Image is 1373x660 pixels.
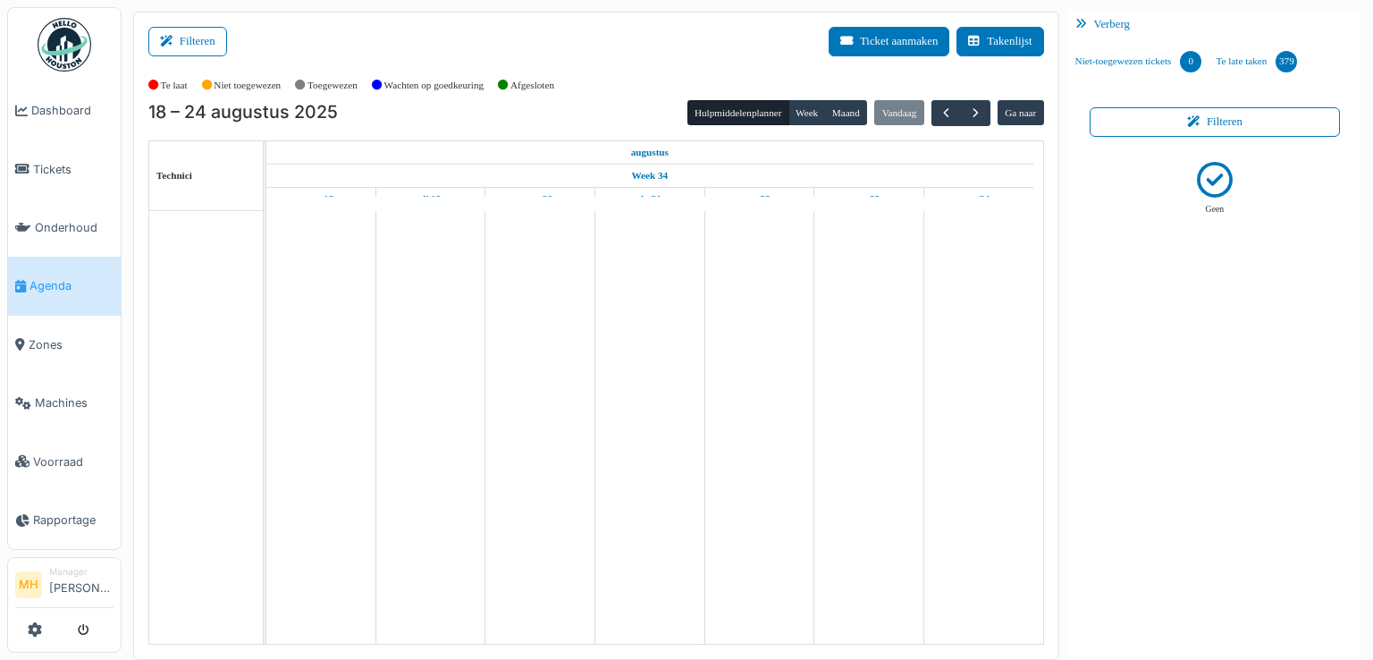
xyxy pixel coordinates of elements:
button: Hulpmiddelenplanner [687,100,789,125]
a: 21 augustus 2025 [634,188,666,210]
div: Manager [49,565,114,579]
label: Niet toegewezen [214,78,281,93]
a: Zones [8,316,121,374]
p: Geen [1206,203,1225,216]
a: Onderhoud [8,199,121,257]
a: 24 augustus 2025 [963,188,994,210]
button: Week [788,100,826,125]
span: Rapportage [33,512,114,529]
li: MH [15,571,42,598]
span: Dashboard [31,102,114,119]
a: Machines [8,374,121,432]
button: Vorige [931,100,961,126]
img: Badge_color-CXgf-gQk.svg [38,18,91,72]
a: Dashboard [8,81,121,140]
button: Takenlijst [956,27,1043,56]
button: Ga naar [998,100,1044,125]
a: Agenda [8,257,121,315]
a: 23 augustus 2025 [854,188,885,210]
button: Maand [824,100,867,125]
li: [PERSON_NAME] [49,565,114,604]
h2: 18 – 24 augustus 2025 [148,102,338,123]
span: Technici [156,170,192,181]
a: Voorraad [8,432,121,490]
a: Niet-toegewezen tickets [1068,38,1209,86]
span: Onderhoud [35,219,114,236]
a: MH Manager[PERSON_NAME] [15,565,114,608]
a: 18 augustus 2025 [303,188,338,210]
div: 0 [1180,51,1201,72]
a: 19 augustus 2025 [416,188,445,210]
label: Afgesloten [510,78,554,93]
a: Tickets [8,140,121,198]
button: Vandaag [874,100,923,125]
span: Voorraad [33,453,114,470]
a: Rapportage [8,491,121,549]
div: Verberg [1068,12,1362,38]
a: Week 34 [627,165,672,187]
span: Agenda [29,277,114,294]
label: Toegewezen [307,78,358,93]
button: Filteren [1090,107,1341,137]
button: Volgende [960,100,990,126]
button: Filteren [148,27,227,56]
a: 20 augustus 2025 [523,188,557,210]
label: Te laat [161,78,188,93]
button: Ticket aanmaken [829,27,949,56]
div: 379 [1276,51,1297,72]
label: Wachten op goedkeuring [384,78,484,93]
a: 22 augustus 2025 [744,188,774,210]
a: Te late taken [1209,38,1304,86]
span: Machines [35,394,114,411]
span: Zones [29,336,114,353]
span: Tickets [33,161,114,178]
a: 18 augustus 2025 [627,141,673,164]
